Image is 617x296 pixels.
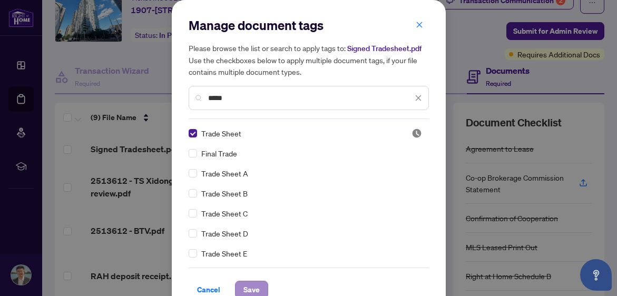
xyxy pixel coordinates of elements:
span: Trade Sheet [201,127,241,139]
span: Trade Sheet D [201,228,248,239]
h5: Please browse the list or search to apply tags to: Use the checkboxes below to apply multiple doc... [189,42,429,77]
span: Trade Sheet A [201,167,248,179]
span: Trade Sheet B [201,188,248,199]
img: status [412,128,422,139]
span: Final Trade [201,147,237,159]
span: Signed Tradesheet.pdf [347,44,422,53]
h2: Manage document tags [189,17,429,34]
span: close [416,21,423,28]
button: Open asap [580,259,612,291]
span: Trade Sheet E [201,248,247,259]
span: Trade Sheet C [201,208,248,219]
span: close [415,94,422,102]
span: Pending Review [412,128,422,139]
